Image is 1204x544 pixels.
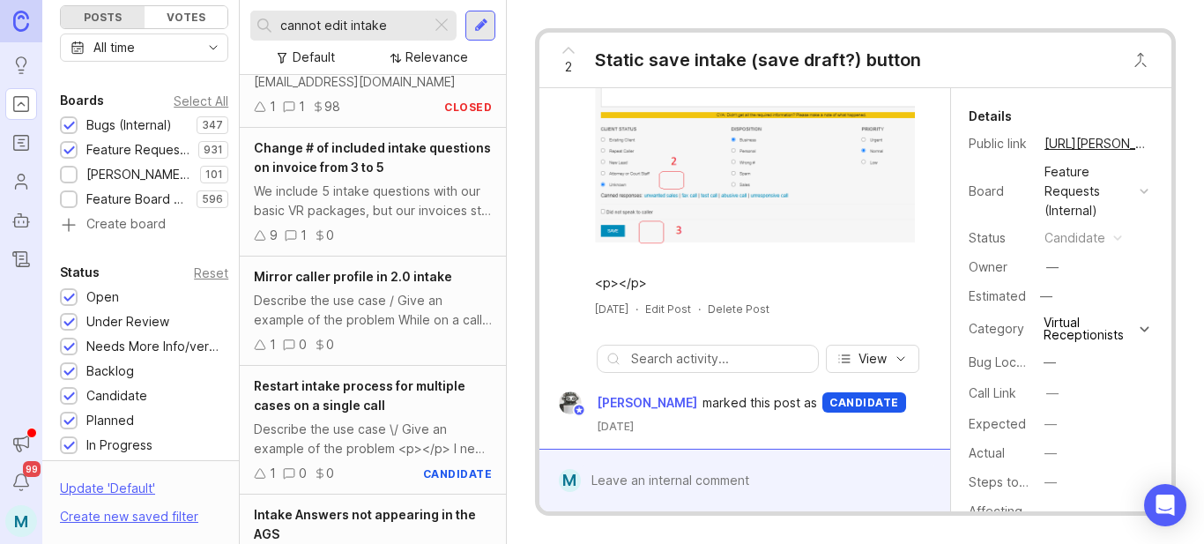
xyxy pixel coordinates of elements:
[1039,413,1062,436] button: Expected
[86,116,172,135] div: Bugs (Internal)
[969,445,1005,460] label: Actual
[1044,414,1057,434] div: —
[86,411,134,430] div: Planned
[61,6,145,28] div: Posts
[299,464,307,483] div: 0
[444,100,492,115] div: closed
[60,90,104,111] div: Boards
[1044,353,1056,372] div: —
[270,97,276,116] div: 1
[86,287,119,307] div: Open
[5,127,37,159] a: Roadmaps
[631,349,809,369] input: Search activity...
[270,335,276,354] div: 1
[405,48,468,67] div: Relevance
[299,97,305,116] div: 1
[86,361,134,381] div: Backlog
[194,268,228,278] div: Reset
[645,302,691,317] div: Edit Post
[145,6,228,28] div: Votes
[1035,285,1058,308] div: —
[299,335,307,354] div: 0
[1144,484,1186,526] div: Open Intercom Messenger
[86,190,188,209] div: Feature Board Sandbox [DATE]
[969,106,1012,127] div: Details
[293,48,335,67] div: Default
[60,262,100,283] div: Status
[86,337,219,356] div: Needs More Info/verif/repro
[240,38,506,128] a: Custom Intake[EMAIL_ADDRESS][DOMAIN_NAME]1198closed
[254,507,476,541] span: Intake Answers not appearing in the AGS
[559,469,581,492] div: M
[969,474,1089,489] label: Steps to Reproduce
[1039,132,1154,155] a: [URL][PERSON_NAME]
[635,302,638,317] div: ·
[326,464,334,483] div: 0
[301,226,307,245] div: 1
[826,345,919,373] button: View
[5,166,37,197] a: Users
[698,302,701,317] div: ·
[240,366,506,495] a: Restart intake process for multiple cases on a single callDescribe the use case \/ Give an exampl...
[559,391,582,414] img: Justin Maxwell
[13,11,29,31] img: Canny Home
[565,57,572,77] span: 2
[1044,502,1056,521] div: —
[5,505,37,537] button: M
[254,140,491,175] span: Change # of included intake questions on invoice from 3 to 5
[858,350,887,368] span: View
[174,96,228,106] div: Select All
[60,479,155,507] div: Update ' Default '
[595,302,628,316] time: [DATE]
[822,392,906,413] div: candidate
[597,393,697,413] span: [PERSON_NAME]
[202,118,223,132] p: 347
[326,226,334,245] div: 0
[1044,228,1105,248] div: candidate
[969,319,1030,339] div: Category
[5,466,37,498] button: Notifications
[969,503,1022,518] label: Affecting
[254,378,465,413] span: Restart intake process for multiple cases on a single call
[60,218,228,234] a: Create board
[202,192,223,206] p: 596
[597,419,913,434] time: [DATE]
[5,205,37,236] a: Autopilot
[199,41,227,55] svg: toggle icon
[23,461,41,477] span: 99
[280,16,424,35] input: Search...
[548,391,702,414] a: Justin Maxwell[PERSON_NAME]
[86,165,191,184] div: [PERSON_NAME] (Public)
[205,168,223,182] p: 101
[969,257,1030,277] div: Owner
[708,302,769,317] div: Delete Post
[1044,443,1057,463] div: —
[969,134,1030,153] div: Public link
[86,386,147,406] div: Candidate
[595,302,628,317] a: [DATE]
[1044,317,1135,341] div: Virtual Receptionists
[270,464,276,483] div: 1
[324,97,340,116] div: 98
[595,48,921,72] div: Static save intake (save draft?) button
[1123,42,1158,78] button: Close button
[60,507,198,526] div: Create new saved filter
[1041,382,1064,405] button: Call Link
[93,38,135,57] div: All time
[254,291,492,330] div: Describe the use case / Give an example of the problem While on a call, I have to fill out both t...
[86,436,152,455] div: In Progress
[5,428,37,459] button: Announcements
[204,143,223,157] p: 931
[969,385,1016,400] label: Call Link
[969,228,1030,248] div: Status
[5,243,37,275] a: Changelog
[5,88,37,120] a: Portal
[240,257,506,366] a: Mirror caller profile in 2.0 intakeDescribe the use case / Give an example of the problem While o...
[1039,442,1062,465] button: Actual
[240,128,506,257] a: Change # of included intake questions on invoice from 3 to 5We include 5 intake questions with ou...
[573,403,586,416] img: member badge
[969,290,1026,302] div: Estimated
[969,182,1030,201] div: Board
[254,420,492,458] div: Describe the use case \/ Give an example of the problem <p></p> I need to be able to do a 2nd int...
